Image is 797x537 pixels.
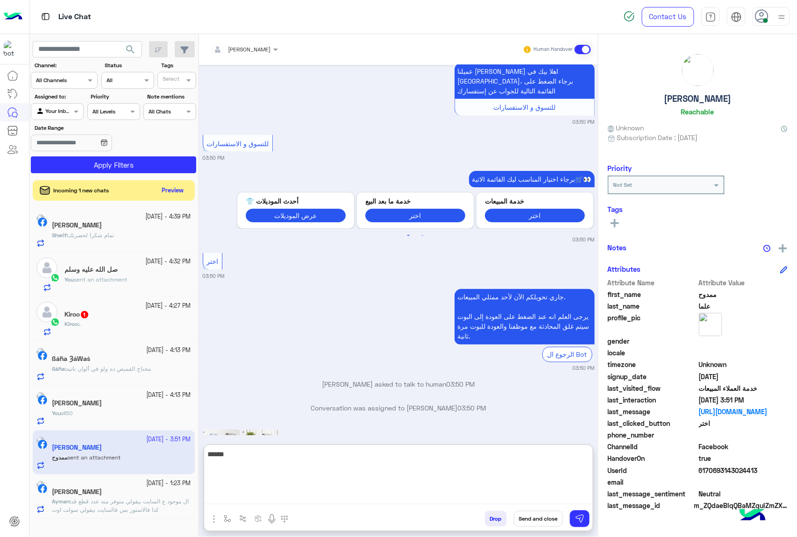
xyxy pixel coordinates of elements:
h6: Notes [608,243,627,252]
label: Status [105,61,153,70]
img: WhatsApp [50,318,60,327]
small: [DATE] - 4:27 PM [146,302,191,311]
span: محتاج القميص ده ولو في ألوان تانيه [66,365,151,372]
small: 03:50 PM [573,365,595,372]
span: last_clicked_button [608,418,697,428]
p: أحدث الموديلات 👕 [246,196,346,206]
h5: Kiroo [64,311,89,318]
span: null [699,336,788,346]
span: last_interaction [608,395,697,405]
h5: Sherif EsMail [52,221,102,229]
img: picture [36,348,45,356]
a: tab [701,7,720,27]
img: defaultAdmin.png [36,257,57,278]
img: hulul-logo.png [736,500,769,532]
a: Contact Us [642,7,694,27]
img: notes [763,245,771,252]
span: timezone [608,360,697,369]
span: email [608,477,697,487]
span: phone_number [608,430,697,440]
b: : [64,320,79,327]
span: Attribute Value [699,278,788,288]
span: للتسوق و الاستفسارات [493,103,555,111]
p: Conversation was assigned to [PERSON_NAME] [203,403,595,413]
img: profile [776,11,788,23]
button: 2 of 2 [418,231,427,240]
span: gender [608,336,697,346]
span: اختر [206,257,218,265]
label: Note mentions [147,92,195,101]
img: Facebook [38,351,47,360]
small: 03:50 PM [203,272,225,280]
button: select flow [220,511,235,526]
img: picture [36,392,45,401]
small: 03:50 PM [203,154,225,162]
span: Unknown [699,360,788,369]
p: 2/10/2025, 3:50 PM [469,171,595,187]
span: [PERSON_NAME] [228,46,271,53]
span: null [699,348,788,358]
span: 6170693143024413 [699,466,788,475]
span: تمام شكرا لحضرتك [68,232,114,239]
span: للتسوق و الاستفسارات [206,140,269,148]
p: Live Chat [58,11,91,23]
span: null [699,477,788,487]
span: 2025-10-02T12:51:16.187Z [699,395,788,405]
span: 0 [699,489,788,499]
span: ChannelId [608,442,697,452]
span: profile_pic [608,313,697,334]
img: make a call [281,516,288,523]
img: send voice note [266,514,278,525]
small: Human Handover [534,46,573,53]
img: picture [36,481,45,489]
img: picture [682,54,714,86]
span: You [52,410,61,417]
button: create order [251,511,266,526]
small: [DATE] - 1:23 PM [147,479,191,488]
span: Kiroo [64,320,78,327]
a: [URL][DOMAIN_NAME] [699,407,788,417]
img: tab [705,12,716,22]
img: Logo [4,7,22,27]
small: [DATE] - 4:13 PM [147,391,191,400]
span: 450 [63,410,72,417]
h6: Tags [608,205,788,213]
span: Sherif [52,232,67,239]
label: Date Range [35,124,139,132]
h5: ßáĥa ȜáWaś [52,355,90,363]
span: Attribute Name [608,278,697,288]
label: Channel: [35,61,97,70]
p: 2/10/2025, 3:50 PM [455,63,595,99]
small: [DATE] - 4:13 PM [147,346,191,355]
img: add [779,244,787,253]
img: send message [575,514,584,523]
span: علما [699,301,788,311]
span: خدمة العملاء المبيعات [699,383,788,393]
button: Preview [158,184,188,198]
span: last_visited_flow [608,383,697,393]
button: Apply Filters [31,156,196,173]
img: Facebook [38,218,47,227]
b: : [52,498,71,505]
span: ال موجود ع السايت بيقولي متوفر منه عدد قطع قد كدا فالاستور بس فالسايت بيقولي سولت اوت [52,498,189,513]
img: send attachment [208,514,220,525]
img: WhatsApp [50,273,60,283]
h6: Attributes [608,265,641,273]
img: Trigger scenario [239,515,247,523]
span: last_message_sentiment [608,489,697,499]
span: ممدوح [699,290,788,299]
p: 2/10/2025, 3:50 PM [455,289,595,345]
button: اختر [365,209,465,222]
span: 03:50 PM [447,381,475,389]
img: Facebook [38,484,47,494]
img: spinner [624,11,635,22]
button: search [119,41,142,61]
span: search [125,44,136,55]
span: ßáĥa [52,365,65,372]
button: عرض الموديلات [246,209,346,222]
span: 03:50 PM [458,404,486,412]
img: defaultAdmin.png [36,302,57,323]
span: Incoming 1 new chats [54,186,109,195]
span: last_message_id [608,501,692,510]
span: last_message [608,407,697,417]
